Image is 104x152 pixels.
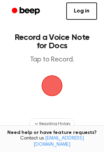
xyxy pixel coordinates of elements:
h1: Record a Voice Note for Docs [12,33,92,50]
a: Beep [7,5,46,18]
span: Contact us [4,136,100,148]
span: Recording History [39,121,70,127]
img: Beep Logo [42,75,62,96]
a: [EMAIL_ADDRESS][DOMAIN_NAME] [34,136,84,147]
p: Tap to Record. [12,56,92,64]
button: Recording History [29,118,75,129]
a: Log in [66,2,97,20]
